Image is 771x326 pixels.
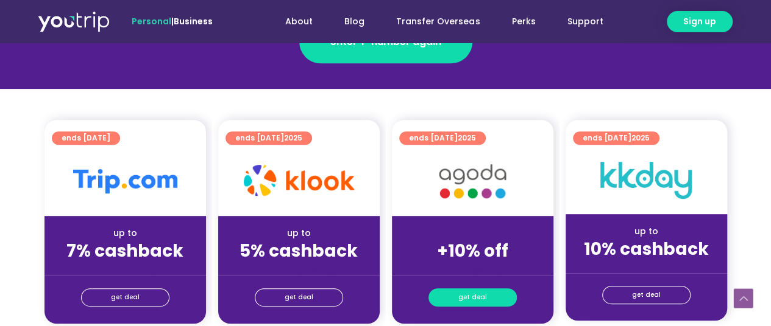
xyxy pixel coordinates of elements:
[631,133,650,143] span: 2025
[402,262,544,275] div: (for stays only)
[458,289,487,306] span: get deal
[329,10,380,33] a: Blog
[66,239,183,263] strong: 7% cashback
[602,286,691,304] a: get deal
[81,288,169,307] a: get deal
[111,289,140,306] span: get deal
[255,288,343,307] a: get deal
[683,15,716,28] span: Sign up
[428,288,517,307] a: get deal
[399,131,486,145] a: ends [DATE]2025
[285,289,313,306] span: get deal
[667,11,733,32] a: Sign up
[54,262,196,275] div: (for stays only)
[409,131,476,145] span: ends [DATE]
[132,15,171,27] span: Personal
[380,10,496,33] a: Transfer Overseas
[458,133,476,143] span: 2025
[584,237,709,261] strong: 10% cashback
[573,131,659,145] a: ends [DATE]2025
[52,131,120,145] a: ends [DATE]
[228,227,370,240] div: up to
[226,131,312,145] a: ends [DATE]2025
[235,131,302,145] span: ends [DATE]
[437,239,508,263] strong: +10% off
[575,260,717,273] div: (for stays only)
[240,239,358,263] strong: 5% cashback
[174,15,213,27] a: Business
[284,133,302,143] span: 2025
[551,10,619,33] a: Support
[461,227,484,239] span: up to
[54,227,196,240] div: up to
[62,131,110,145] span: ends [DATE]
[269,10,329,33] a: About
[575,225,717,238] div: up to
[132,15,213,27] span: |
[228,262,370,275] div: (for stays only)
[632,286,661,303] span: get deal
[583,131,650,145] span: ends [DATE]
[246,10,619,33] nav: Menu
[496,10,551,33] a: Perks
